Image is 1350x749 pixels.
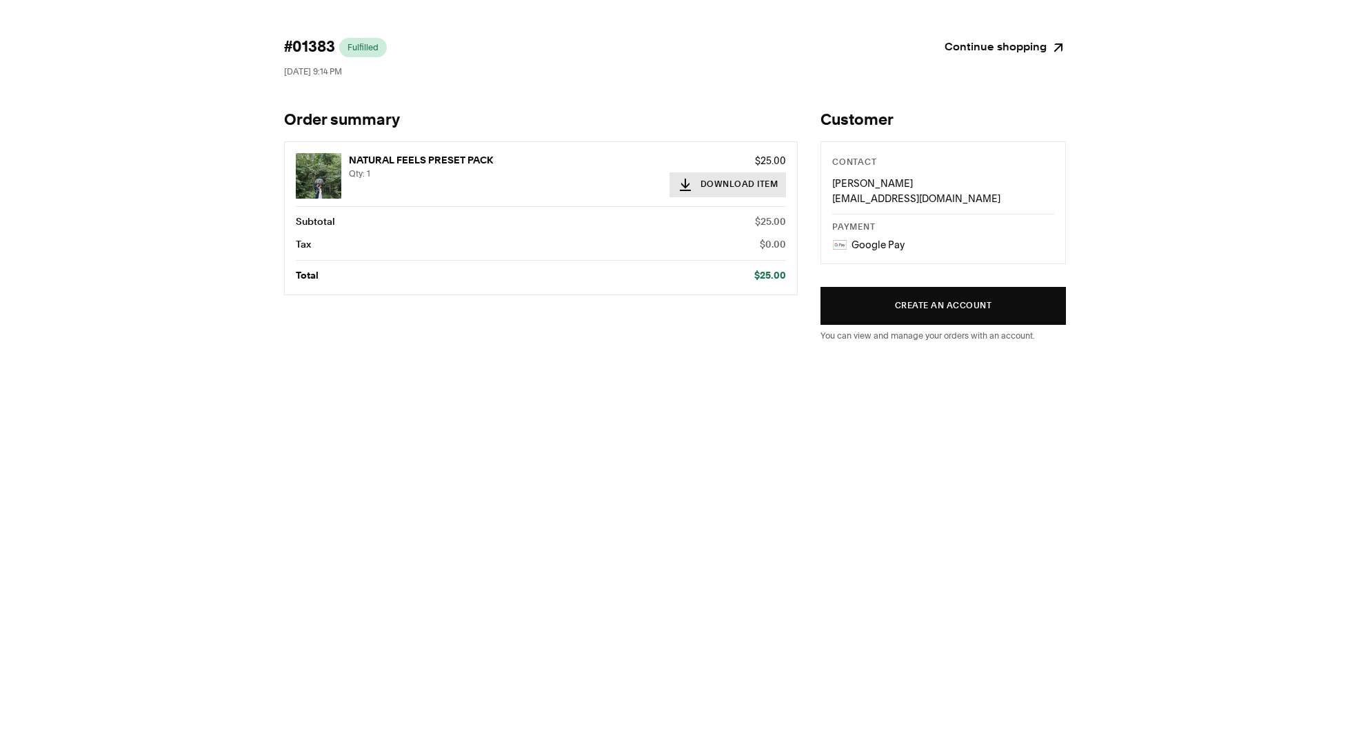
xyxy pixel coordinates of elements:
[820,330,1035,341] span: You can view and manage your orders with an account.
[347,42,379,53] span: Fulfilled
[296,237,311,252] p: Tax
[832,177,913,190] span: [PERSON_NAME]
[852,237,905,252] p: Google Pay
[284,111,798,130] h1: Order summary
[754,268,786,283] p: $25.00
[296,214,335,230] p: Subtotal
[284,66,342,77] span: [DATE] 9:14 PM
[296,268,319,283] p: Total
[284,38,335,57] span: #01383
[945,38,1066,57] a: Continue shopping
[755,214,786,230] p: $25.00
[296,153,341,199] img: NATURAL FEELS PRESET PACK
[349,168,370,179] span: Qty: 1
[760,237,786,252] p: $0.00
[669,153,787,168] p: $25.00
[832,159,876,167] span: Contact
[349,153,662,168] p: NATURAL FEELS PRESET PACK
[832,192,1000,205] span: [EMAIL_ADDRESS][DOMAIN_NAME]
[820,287,1066,325] button: Create an account
[832,223,875,232] span: Payment
[669,172,787,197] button: Download Item
[820,111,1066,130] h2: Customer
